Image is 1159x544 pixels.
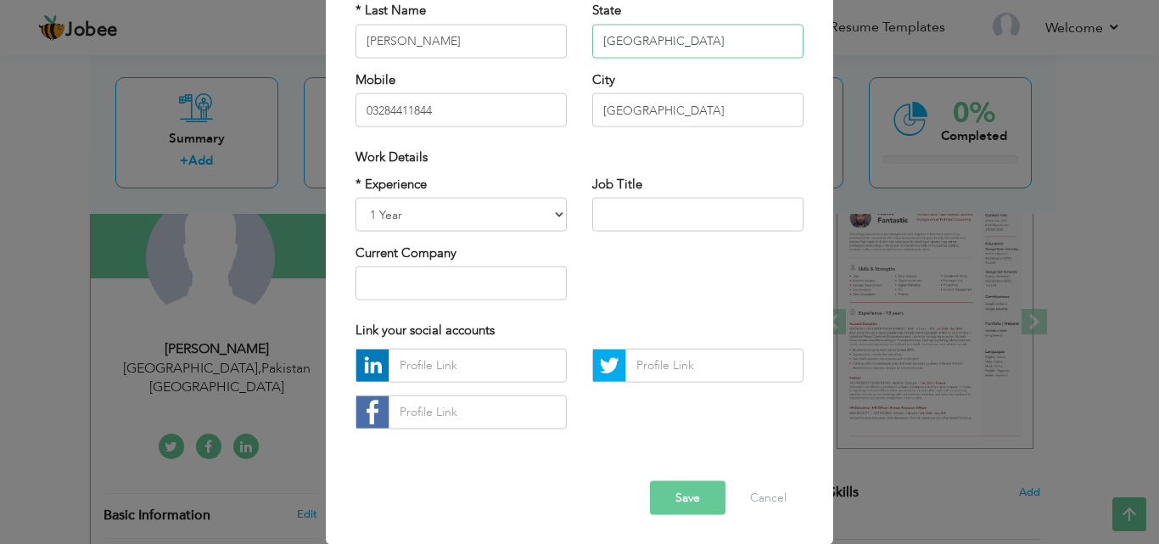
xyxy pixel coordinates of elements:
[592,70,615,88] label: City
[650,480,725,514] button: Save
[356,70,395,88] label: Mobile
[356,2,426,20] label: * Last Name
[733,480,803,514] button: Cancel
[356,244,456,262] label: Current Company
[389,395,567,429] input: Profile Link
[592,2,621,20] label: State
[592,175,642,193] label: Job Title
[356,149,428,165] span: Work Details
[356,175,427,193] label: * Experience
[356,322,495,339] span: Link your social accounts
[356,395,389,428] img: facebook
[356,349,389,381] img: linkedin
[389,348,567,382] input: Profile Link
[593,349,625,381] img: Twitter
[625,348,803,382] input: Profile Link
